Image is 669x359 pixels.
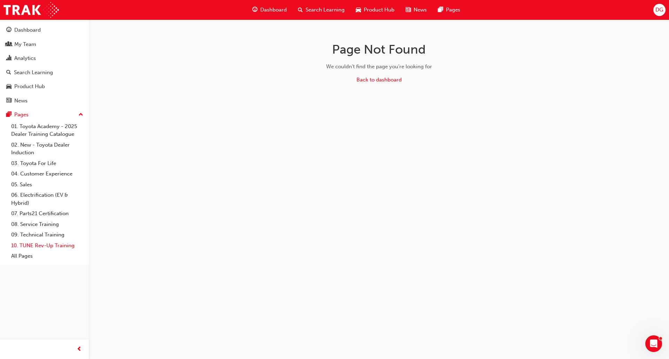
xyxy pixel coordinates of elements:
[356,77,402,83] a: Back to dashboard
[298,6,303,14] span: search-icon
[3,24,86,37] a: Dashboard
[247,3,292,17] a: guage-iconDashboard
[406,6,411,14] span: news-icon
[14,54,36,62] div: Analytics
[8,229,86,240] a: 09. Technical Training
[350,3,400,17] a: car-iconProduct Hub
[14,69,53,77] div: Search Learning
[3,108,86,121] button: Pages
[6,41,11,48] span: people-icon
[6,112,11,118] span: pages-icon
[14,97,28,105] div: News
[3,66,86,79] a: Search Learning
[6,84,11,90] span: car-icon
[14,111,29,119] div: Pages
[8,190,86,208] a: 06. Electrification (EV & Hybrid)
[364,6,394,14] span: Product Hub
[400,3,432,17] a: news-iconNews
[3,2,59,18] img: Trak
[446,6,460,14] span: Pages
[14,83,45,91] div: Product Hub
[653,4,666,16] button: DG
[8,219,86,230] a: 08. Service Training
[306,6,345,14] span: Search Learning
[14,40,36,48] div: My Team
[252,6,257,14] span: guage-icon
[3,38,86,51] a: My Team
[8,121,86,140] a: 01. Toyota Academy - 2025 Dealer Training Catalogue
[356,6,361,14] span: car-icon
[8,169,86,179] a: 04. Customer Experience
[78,110,83,119] span: up-icon
[6,55,11,62] span: chart-icon
[3,22,86,108] button: DashboardMy TeamAnalyticsSearch LearningProduct HubNews
[14,26,41,34] div: Dashboard
[432,3,466,17] a: pages-iconPages
[8,251,86,262] a: All Pages
[3,80,86,93] a: Product Hub
[6,98,11,104] span: news-icon
[438,6,443,14] span: pages-icon
[3,94,86,107] a: News
[8,240,86,251] a: 10. TUNE Rev-Up Training
[3,52,86,65] a: Analytics
[8,208,86,219] a: 07. Parts21 Certification
[269,63,490,71] div: We couldn't find the page you're looking for
[269,42,490,57] h1: Page Not Found
[292,3,350,17] a: search-iconSearch Learning
[645,335,662,352] iframe: Intercom live chat
[414,6,427,14] span: News
[8,158,86,169] a: 03. Toyota For Life
[6,70,11,76] span: search-icon
[8,179,86,190] a: 05. Sales
[260,6,287,14] span: Dashboard
[8,140,86,158] a: 02. New - Toyota Dealer Induction
[655,6,663,14] span: DG
[6,27,11,33] span: guage-icon
[77,345,82,354] span: prev-icon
